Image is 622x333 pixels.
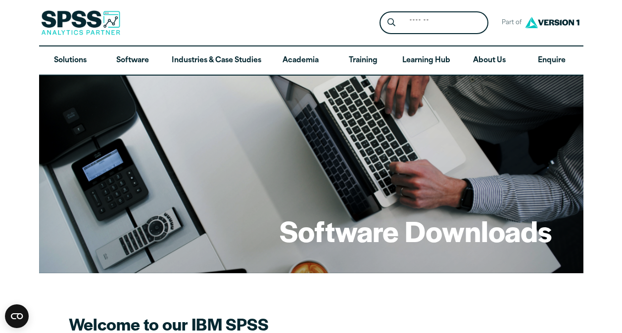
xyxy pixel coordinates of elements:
[164,46,269,75] a: Industries & Case Studies
[387,18,395,27] svg: Search magnifying glass icon
[523,13,582,32] img: Version1 Logo
[269,46,332,75] a: Academia
[41,10,120,35] img: SPSS Analytics Partner
[496,16,523,30] span: Part of
[101,46,164,75] a: Software
[382,14,400,32] button: Search magnifying glass icon
[280,211,552,250] h1: Software Downloads
[394,46,458,75] a: Learning Hub
[39,46,583,75] nav: Desktop version of site main menu
[380,11,488,35] form: Site Header Search Form
[521,46,583,75] a: Enquire
[5,304,29,328] button: Open CMP widget
[39,46,101,75] a: Solutions
[332,46,394,75] a: Training
[458,46,521,75] a: About Us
